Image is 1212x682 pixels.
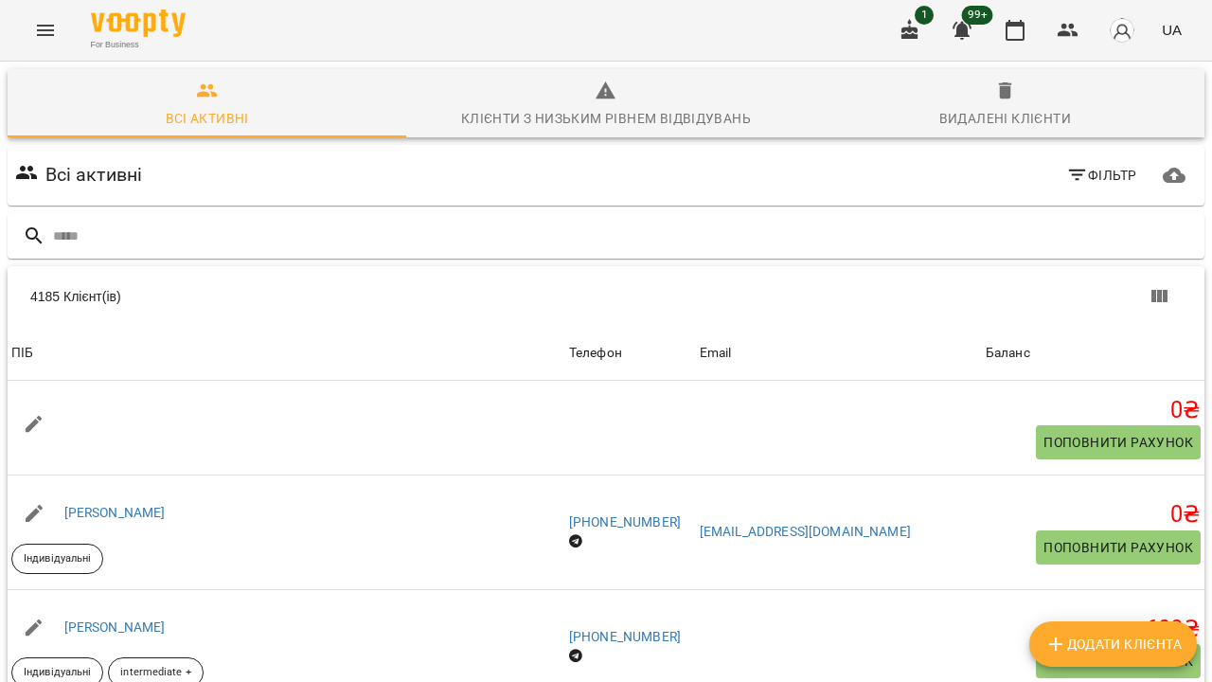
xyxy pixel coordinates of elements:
[1029,621,1197,667] button: Додати клієнта
[1036,425,1201,459] button: Поповнити рахунок
[569,342,622,365] div: Телефон
[8,266,1204,327] div: Table Toolbar
[461,107,751,130] div: Клієнти з низьким рівнем відвідувань
[569,342,692,365] span: Телефон
[986,500,1201,529] h5: 0 ₴
[1043,536,1193,559] span: Поповнити рахунок
[986,615,1201,644] h5: -600 ₴
[986,342,1201,365] span: Баланс
[11,342,561,365] span: ПІБ
[24,665,91,681] p: Індивідуальні
[1154,12,1189,47] button: UA
[45,160,143,189] h6: Всі активні
[24,551,91,567] p: Індивідуальні
[986,396,1201,425] h5: 0 ₴
[1162,20,1182,40] span: UA
[700,342,732,365] div: Email
[1136,274,1182,319] button: Вигляд колонок
[1066,164,1137,187] span: Фільтр
[1036,644,1201,678] button: Поповнити рахунок
[569,629,681,644] a: [PHONE_NUMBER]
[64,619,166,635] a: [PERSON_NAME]
[11,544,103,574] div: Індивідуальні
[30,287,629,306] div: 4185 Клієнт(ів)
[700,342,732,365] div: Sort
[962,6,993,25] span: 99+
[64,505,166,520] a: [PERSON_NAME]
[11,342,33,365] div: Sort
[91,9,186,37] img: Voopty Logo
[915,6,934,25] span: 1
[1044,633,1182,655] span: Додати клієнта
[91,39,186,51] span: For Business
[1043,431,1193,454] span: Поповнити рахунок
[120,665,190,681] p: intermediate +
[569,514,681,529] a: [PHONE_NUMBER]
[939,107,1071,130] div: Видалені клієнти
[1109,17,1135,44] img: avatar_s.png
[1059,158,1145,192] button: Фільтр
[11,342,33,365] div: ПІБ
[986,342,1030,365] div: Sort
[166,107,249,130] div: Всі активні
[1036,530,1201,565] button: Поповнити рахунок
[986,342,1030,365] div: Баланс
[700,342,978,365] span: Email
[23,8,68,53] button: Menu
[569,342,622,365] div: Sort
[700,524,911,539] a: [EMAIL_ADDRESS][DOMAIN_NAME]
